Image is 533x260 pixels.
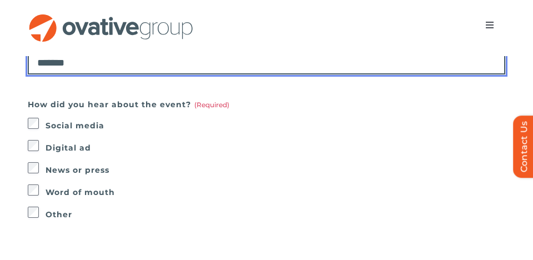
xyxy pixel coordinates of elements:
[46,207,505,222] label: Other
[194,101,229,109] span: (Required)
[46,184,505,200] label: Word of mouth
[474,14,505,36] nav: Menu
[28,13,194,23] a: OG_Full_horizontal_RGB
[46,140,505,156] label: Digital ad
[46,118,505,133] label: Social media
[28,97,229,112] legend: How did you hear about the event?
[46,162,505,178] label: News or press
